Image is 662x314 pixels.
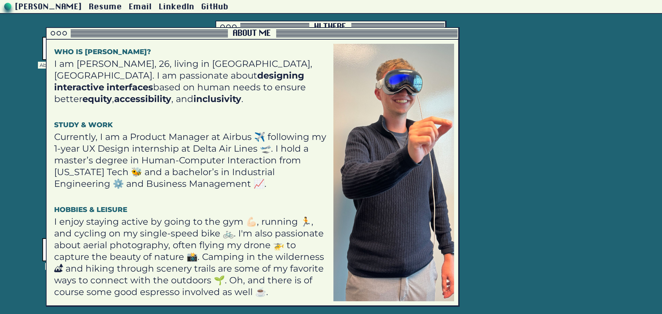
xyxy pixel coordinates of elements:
[54,47,329,56] h1: Who is [PERSON_NAME]?
[54,196,329,214] h4: Hobbies & Leisure
[202,3,229,11] a: GitHub
[16,3,82,11] a: [PERSON_NAME]
[82,93,112,104] strong: equity
[54,216,329,298] p: I enjoy staying active by going to the gym 💪🏻, running 🏃, and cycling on my single-speed bike 🚲. ...
[54,58,329,105] p: I am [PERSON_NAME], 26, living in [GEOGRAPHIC_DATA], [GEOGRAPHIC_DATA]. I am passionate about bas...
[159,3,195,11] a: LinkedIn
[89,3,122,11] a: Resume
[313,23,348,31] div: Hi there
[129,3,152,11] a: Email
[38,62,65,69] div: About Me
[231,29,273,38] div: About Me
[54,112,329,129] h4: Study & Work
[193,93,241,104] strong: inclusivity
[114,93,171,104] strong: accessibility
[54,131,329,190] p: Currently, I am a Product Manager at Airbus ✈️ following my 1-year UX Design internship at Delta ...
[45,263,58,270] div: Info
